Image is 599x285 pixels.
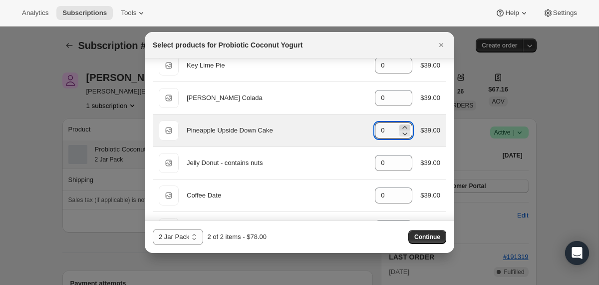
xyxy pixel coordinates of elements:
[489,6,535,20] button: Help
[537,6,583,20] button: Settings
[408,230,446,244] button: Continue
[187,93,367,103] div: [PERSON_NAME] Colada
[56,6,113,20] button: Subscriptions
[420,93,440,103] div: $39.00
[62,9,107,17] span: Subscriptions
[553,9,577,17] span: Settings
[414,233,440,241] span: Continue
[153,40,303,50] h2: Select products for Probiotic Coconut Yogurt
[22,9,48,17] span: Analytics
[187,190,367,200] div: Coffee Date
[187,158,367,168] div: Jelly Donut - contains nuts
[187,60,367,70] div: Key Lime Pie
[434,38,448,52] button: Close
[207,232,267,242] div: 2 of 2 items - $78.00
[565,241,589,265] div: Open Intercom Messenger
[420,158,440,168] div: $39.00
[187,125,367,135] div: Pineapple Upside Down Cake
[121,9,136,17] span: Tools
[115,6,152,20] button: Tools
[16,6,54,20] button: Analytics
[420,190,440,200] div: $39.00
[505,9,519,17] span: Help
[420,125,440,135] div: $39.00
[420,60,440,70] div: $39.00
